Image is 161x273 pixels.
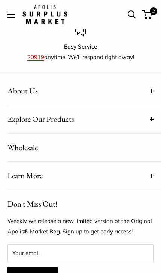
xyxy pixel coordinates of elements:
[22,5,67,24] img: Apolis: Surplus Market
[27,53,44,61] a: 20919
[7,141,38,155] span: Wholesale
[7,190,154,218] p: Don't Miss Out!
[7,77,154,105] button: About Us
[7,12,15,18] button: Open menu
[7,162,154,190] button: Learn More
[7,112,74,126] span: Explore Our Products
[7,216,154,237] p: Weekly we release a new limited version of the Original Apolis® Market Bag. Sign up to get early ...
[7,42,154,51] p: Easy Service
[143,10,152,19] a: 2
[7,105,154,133] button: Explore Our Products
[150,7,157,15] span: 2
[128,10,136,19] a: Open search
[7,169,43,183] span: Learn More
[7,84,38,98] span: About Us
[7,53,154,62] p: anytime. We’ll respond right away!
[7,134,154,162] a: Wholesale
